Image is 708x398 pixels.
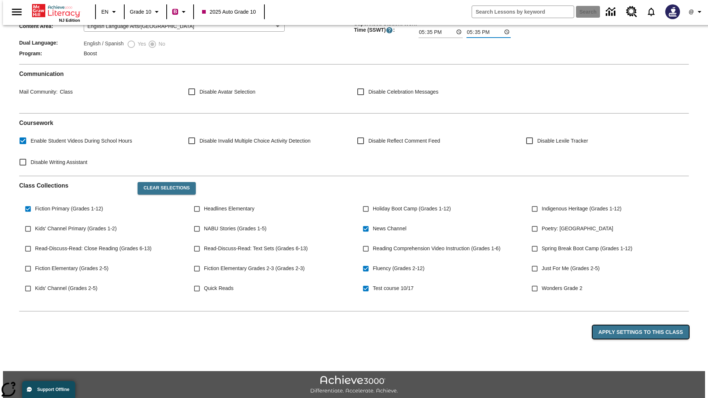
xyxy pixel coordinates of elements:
[136,40,146,48] span: Yes
[204,225,267,233] span: NABU Stories (Grades 1-5)
[466,20,484,25] label: End Time
[373,205,451,213] span: Holiday Boot Camp (Grades 1-12)
[6,1,28,23] button: Open side menu
[84,21,285,32] div: English Language Arts/[GEOGRAPHIC_DATA]
[35,245,152,252] span: Read-Discuss-Read: Close Reading (Grades 6-13)
[199,137,310,145] span: Disable Invalid Multiple Choice Activity Detection
[101,8,108,16] span: EN
[542,205,621,213] span: Indigenous Heritage (Grades 1-12)
[19,70,689,107] div: Communication
[31,158,87,166] span: Disable Writing Assistant
[368,88,438,96] span: Disable Celebration Messages
[204,265,305,272] span: Fiction Elementary Grades 2-3 (Grades 2-3)
[373,225,406,233] span: News Channel
[19,119,689,126] h2: Course work
[98,5,122,18] button: Language: EN, Select a language
[173,7,177,16] span: B
[84,50,97,56] span: Boost
[32,3,80,22] div: Home
[35,284,97,292] span: Kids' Channel (Grades 2-5)
[542,284,582,292] span: Wonders Grade 2
[373,304,410,312] span: Smart (Grade 3)
[373,245,500,252] span: Reading Comprehension Video Instruction (Grades 1-6)
[31,137,132,145] span: Enable Student Videos During School Hours
[127,5,164,18] button: Grade: Grade 10, Select a grade
[310,376,398,394] img: Achieve3000 Differentiate Accelerate Achieve
[19,182,132,189] h2: Class Collections
[32,3,80,18] a: Home
[58,89,73,95] span: Class
[19,1,689,58] div: Class/Program Information
[19,89,58,95] span: Mail Community :
[84,40,124,49] label: English / Spanish
[204,205,254,213] span: Headlines Elementary
[368,137,440,145] span: Disable Reflect Comment Feed
[601,2,622,22] a: Data Center
[169,5,191,18] button: Boost Class color is violet red. Change class color
[204,304,265,312] span: Prep Boot Camp (Grade 3)
[204,245,308,252] span: Read-Discuss-Read: Text Sets (Grades 6-13)
[19,23,84,29] span: Content Area :
[130,8,151,16] span: Grade 10
[35,205,103,213] span: Fiction Primary (Grades 1-12)
[199,88,256,96] span: Disable Avatar Selection
[157,40,165,48] span: No
[373,265,424,272] span: Fluency (Grades 2-12)
[537,137,588,145] span: Disable Lexile Tracker
[35,265,108,272] span: Fiction Elementary (Grades 2-5)
[19,50,84,56] span: Program :
[622,2,642,22] a: Resource Center, Will open in new tab
[19,119,689,170] div: Coursework
[354,21,419,34] span: Supervised Student Work Time (SSWT) :
[593,325,689,339] button: Apply Settings to this Class
[642,2,661,21] a: Notifications
[35,225,117,233] span: Kids' Channel Primary (Grades 1-2)
[386,27,393,34] button: Supervised Student Work Time is the timeframe when students can take LevelSet and when lessons ar...
[419,20,437,25] label: Start Time
[542,265,600,272] span: Just For Me (Grades 2-5)
[202,8,256,16] span: 2025 Auto Grade 10
[35,304,101,312] span: WordStudio 2-5 (Grades 2-5)
[204,284,233,292] span: Quick Reads
[373,284,414,292] span: Test course 10/17
[138,182,195,195] button: Clear Selections
[542,225,613,233] span: Poetry: [GEOGRAPHIC_DATA]
[22,381,75,398] button: Support Offline
[542,304,582,312] span: Wonders Grade 3
[542,245,632,252] span: Spring Break Boot Camp (Grades 1-12)
[19,70,689,77] h2: Communication
[19,40,84,46] span: Dual Language :
[661,2,684,21] button: Select a new avatar
[688,8,694,16] span: @
[665,4,680,19] img: Avatar
[37,387,69,392] span: Support Offline
[472,6,574,18] input: search field
[59,18,80,22] span: NJ Edition
[684,5,708,18] button: Profile/Settings
[19,176,689,305] div: Class Collections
